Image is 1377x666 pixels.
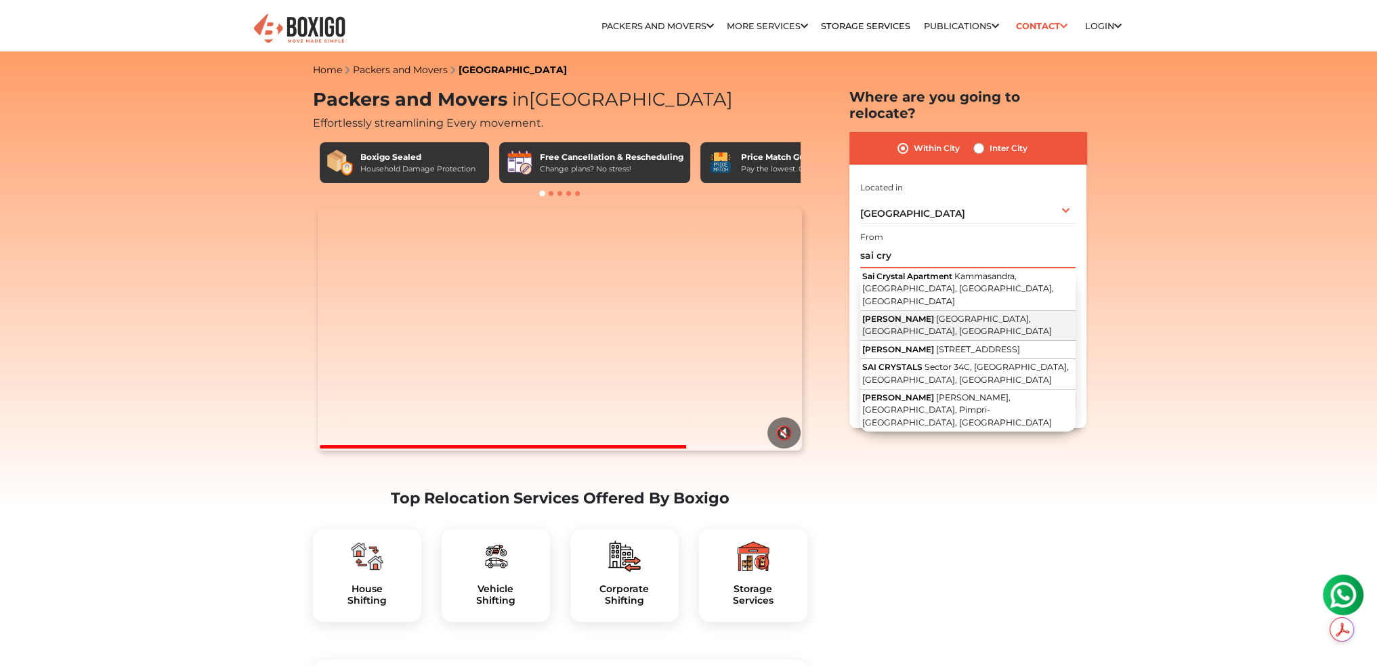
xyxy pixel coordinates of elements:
[324,583,410,606] a: HouseShifting
[324,583,410,606] h5: House Shifting
[860,182,903,194] label: Located in
[313,64,342,76] a: Home
[860,245,1076,268] input: Select Building or Nearest Landmark
[480,540,512,573] img: boxigo_packers_and_movers_plan
[862,362,1069,385] span: Sector 34C, [GEOGRAPHIC_DATA], [GEOGRAPHIC_DATA], [GEOGRAPHIC_DATA]
[849,89,1086,121] h2: Where are you going to relocate?
[710,583,797,606] a: StorageServices
[351,540,383,573] img: boxigo_packers_and_movers_plan
[601,21,714,31] a: Packers and Movers
[540,151,683,163] div: Free Cancellation & Rescheduling
[821,21,910,31] a: Storage Services
[860,311,1076,341] button: [PERSON_NAME] [GEOGRAPHIC_DATA], [GEOGRAPHIC_DATA], [GEOGRAPHIC_DATA]
[936,344,1020,354] span: [STREET_ADDRESS]
[608,540,641,573] img: boxigo_packers_and_movers_plan
[990,140,1028,157] label: Inter City
[862,314,1052,337] span: [GEOGRAPHIC_DATA], [GEOGRAPHIC_DATA], [GEOGRAPHIC_DATA]
[860,359,1076,390] button: SAI CRYSTALS Sector 34C, [GEOGRAPHIC_DATA], [GEOGRAPHIC_DATA], [GEOGRAPHIC_DATA]
[313,489,807,507] h2: Top Relocation Services Offered By Boxigo
[862,392,934,402] span: [PERSON_NAME]
[727,21,808,31] a: More services
[862,344,934,354] span: [PERSON_NAME]
[924,21,999,31] a: Publications
[507,88,733,110] span: [GEOGRAPHIC_DATA]
[326,149,354,176] img: Boxigo Sealed
[862,314,934,324] span: [PERSON_NAME]
[767,417,801,449] button: 🔇
[452,583,539,606] h5: Vehicle Shifting
[459,64,567,76] a: [GEOGRAPHIC_DATA]
[318,208,802,451] video: Your browser does not support the video tag.
[1012,16,1072,37] a: Contact
[581,583,668,606] h5: Corporate Shifting
[860,207,965,220] span: [GEOGRAPHIC_DATA]
[540,163,683,175] div: Change plans? No stress!
[506,149,533,176] img: Free Cancellation & Rescheduling
[360,163,475,175] div: Household Damage Protection
[862,271,1054,306] span: Kammasandra, [GEOGRAPHIC_DATA], [GEOGRAPHIC_DATA], [GEOGRAPHIC_DATA]
[707,149,734,176] img: Price Match Guarantee
[862,362,923,372] span: SAI CRYSTALS
[14,14,41,41] img: whatsapp-icon.svg
[914,140,960,157] label: Within City
[710,583,797,606] h5: Storage Services
[737,540,769,573] img: boxigo_packers_and_movers_plan
[581,583,668,606] a: CorporateShifting
[353,64,448,76] a: Packers and Movers
[313,89,807,111] h1: Packers and Movers
[860,390,1076,432] button: [PERSON_NAME] [PERSON_NAME], [GEOGRAPHIC_DATA], Pimpri-[GEOGRAPHIC_DATA], [GEOGRAPHIC_DATA]
[452,583,539,606] a: VehicleShifting
[860,268,1076,311] button: Sai Crystal Apartment Kammasandra, [GEOGRAPHIC_DATA], [GEOGRAPHIC_DATA], [GEOGRAPHIC_DATA]
[860,341,1076,359] button: [PERSON_NAME] [STREET_ADDRESS]
[860,231,883,243] label: From
[862,271,952,281] span: Sai Crystal Apartment
[252,12,347,45] img: Boxigo
[512,88,529,110] span: in
[360,151,475,163] div: Boxigo Sealed
[741,163,844,175] div: Pay the lowest. Guaranteed!
[741,151,844,163] div: Price Match Guarantee
[862,392,1052,428] span: [PERSON_NAME], [GEOGRAPHIC_DATA], Pimpri-[GEOGRAPHIC_DATA], [GEOGRAPHIC_DATA]
[313,117,543,129] span: Effortlessly streamlining Every movement.
[1085,21,1122,31] a: Login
